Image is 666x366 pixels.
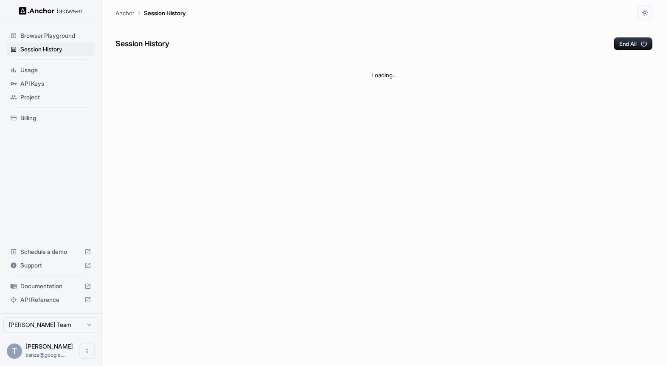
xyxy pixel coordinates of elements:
div: Browser Playground [7,29,95,42]
span: Session History [20,45,91,53]
span: tianze@google.com [25,352,66,358]
div: Schedule a demo [7,245,95,259]
span: API Keys [20,79,91,88]
div: Loading... [115,57,652,93]
span: Billing [20,114,91,122]
span: Tianze Shi [25,343,73,350]
button: Open menu [79,343,95,359]
p: Anchor [115,8,135,17]
span: Usage [20,66,91,74]
div: Session History [7,42,95,56]
div: Billing [7,111,95,125]
span: Schedule a demo [20,248,81,256]
div: API Reference [7,293,95,307]
nav: breadcrumb [115,8,186,17]
h6: Session History [115,38,169,50]
div: Usage [7,63,95,77]
p: Session History [144,8,186,17]
div: Support [7,259,95,272]
span: Browser Playground [20,31,91,40]
button: End All [614,37,652,50]
img: Anchor Logo [19,7,83,15]
span: Documentation [20,282,81,290]
span: Support [20,261,81,270]
span: API Reference [20,296,81,304]
div: Documentation [7,279,95,293]
div: T [7,343,22,359]
div: Project [7,90,95,104]
span: Project [20,93,91,101]
div: API Keys [7,77,95,90]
